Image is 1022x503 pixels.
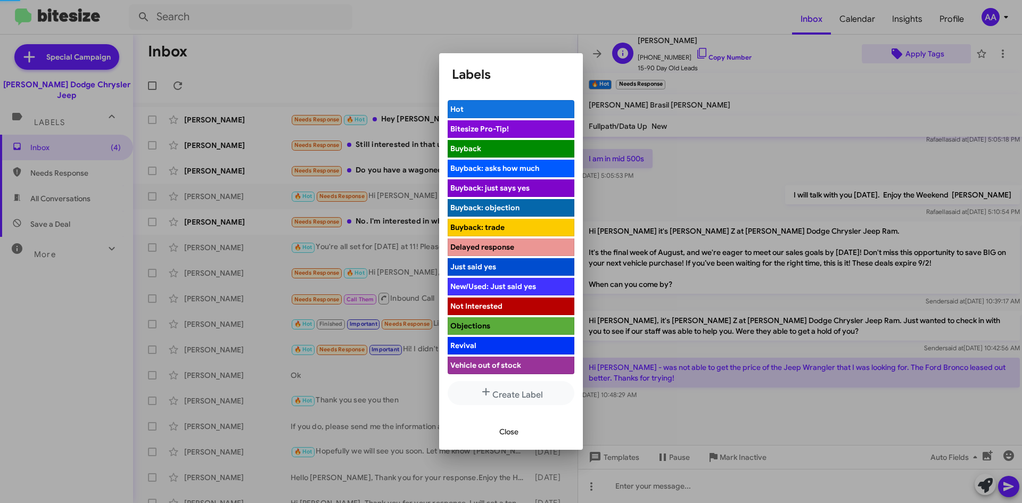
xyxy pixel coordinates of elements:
span: Vehicle out of stock [450,360,521,370]
span: Buyback: asks how much [450,163,539,173]
span: Buyback: objection [450,203,520,212]
span: Buyback: trade [450,222,505,232]
span: New/Used: Just said yes [450,282,536,291]
span: Not Interested [450,301,502,311]
span: Bitesize Pro-Tip! [450,124,509,134]
span: Close [499,422,518,441]
span: Delayed response [450,242,514,252]
span: Revival [450,341,476,350]
span: Objections [450,321,490,331]
span: Just said yes [450,262,496,271]
span: Buyback [450,144,481,153]
span: Hot [450,104,464,114]
h1: Labels [452,66,570,83]
button: Close [491,422,527,441]
span: Buyback: just says yes [450,183,530,193]
button: Create Label [448,381,574,405]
